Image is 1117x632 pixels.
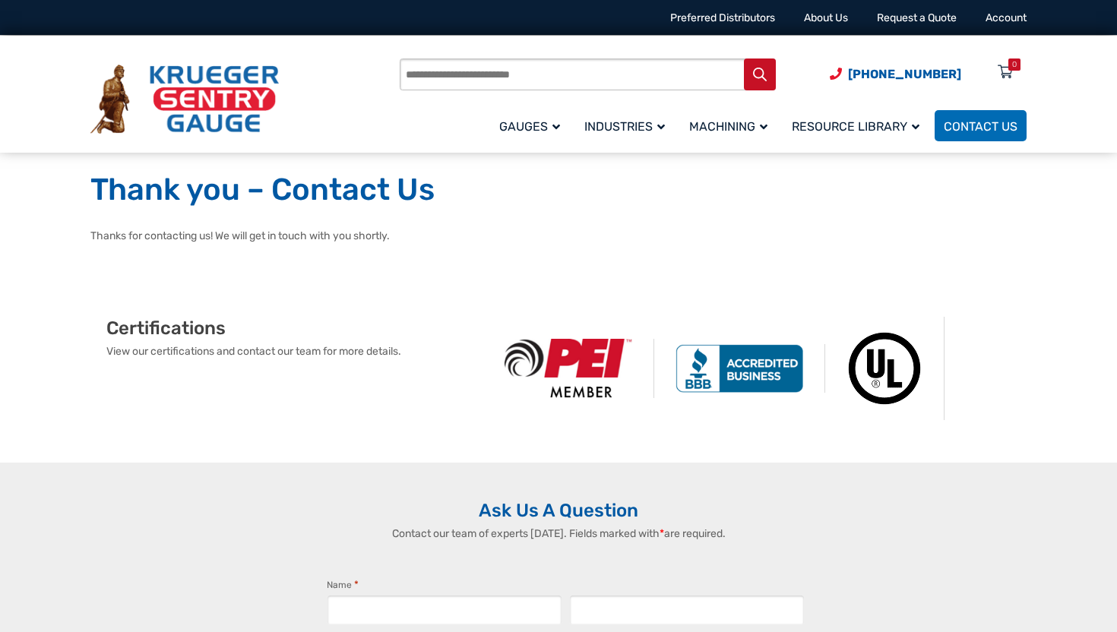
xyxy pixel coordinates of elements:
legend: Name [327,577,359,592]
div: 0 [1012,58,1017,71]
a: About Us [804,11,848,24]
span: [PHONE_NUMBER] [848,67,961,81]
a: Gauges [490,108,575,144]
p: Thanks for contacting us! We will get in touch with you shortly. [90,228,1027,244]
p: Contact our team of experts [DATE]. Fields marked with are required. [312,526,805,542]
a: Contact Us [935,110,1027,141]
span: Gauges [499,119,560,134]
img: Underwriters Laboratories [825,317,945,420]
img: Krueger Sentry Gauge [90,65,279,134]
img: PEI Member [483,339,654,397]
a: Resource Library [783,108,935,144]
h2: Certifications [106,317,483,340]
span: Industries [584,119,665,134]
a: Request a Quote [877,11,957,24]
span: Machining [689,119,767,134]
img: BBB [654,344,825,393]
span: Resource Library [792,119,919,134]
a: Machining [680,108,783,144]
a: Preferred Distributors [670,11,775,24]
p: View our certifications and contact our team for more details. [106,343,483,359]
a: Account [986,11,1027,24]
a: Phone Number (920) 434-8860 [830,65,961,84]
h1: Thank you – Contact Us [90,171,1027,209]
a: Industries [575,108,680,144]
h2: Ask Us A Question [90,499,1027,522]
span: Contact Us [944,119,1017,134]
